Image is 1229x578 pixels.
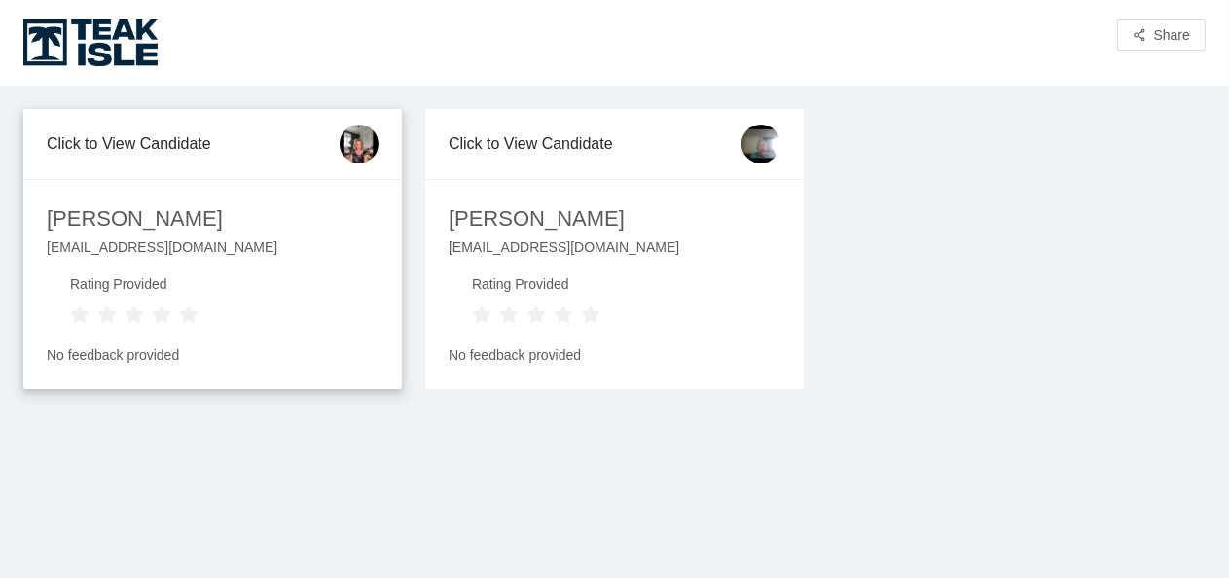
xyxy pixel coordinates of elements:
img: thumbnail100x100.jpg [741,125,780,163]
img: thumbnail100x100.jpg [340,125,379,163]
span: star [97,306,117,325]
span: star [472,306,491,325]
div: No feedback provided [47,330,379,366]
span: star [581,306,600,325]
span: star [152,306,171,325]
span: star [526,306,546,325]
div: [EMAIL_ADDRESS][DOMAIN_NAME] [449,236,780,273]
div: Rating Provided [70,273,199,300]
button: share-altShare [1117,19,1206,51]
span: star [179,306,199,325]
span: star [554,306,573,325]
span: Share [1154,24,1190,46]
span: star [70,306,90,325]
div: [PERSON_NAME] [449,202,625,236]
div: Click to View Candidate [47,116,340,171]
div: [PERSON_NAME] [47,202,223,236]
div: Click to View Candidate [449,116,741,171]
span: star [499,306,519,325]
img: Teak Isle [23,19,158,66]
span: star [125,306,144,325]
div: [EMAIL_ADDRESS][DOMAIN_NAME] [47,236,379,273]
span: share-alt [1133,28,1146,44]
div: Rating Provided [472,273,600,300]
div: No feedback provided [449,330,780,366]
